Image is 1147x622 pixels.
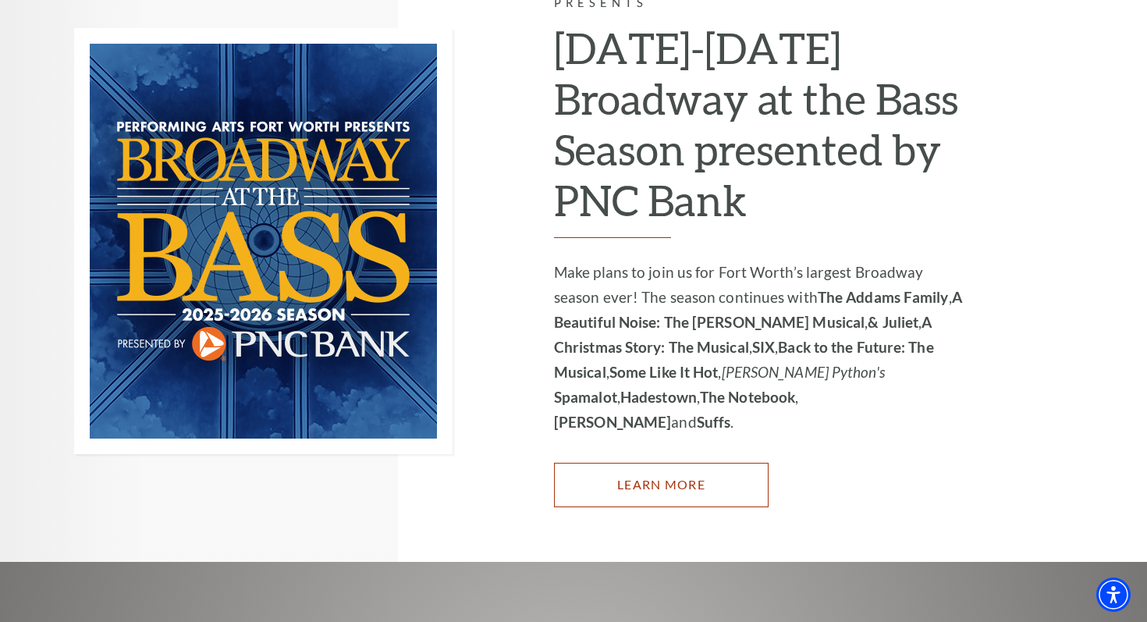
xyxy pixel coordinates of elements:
[554,313,932,356] strong: A Christmas Story: The Musical
[868,313,918,331] strong: & Juliet
[697,413,731,431] strong: Suffs
[700,388,795,406] strong: The Notebook
[620,388,697,406] strong: Hadestown
[74,28,453,454] img: Performing Arts Fort Worth Presents
[554,463,769,506] a: Learn More 2025-2026 Broadway at the Bass Season presented by PNC Bank
[554,338,934,381] strong: Back to the Future: The Musical
[752,338,775,356] strong: SIX
[554,260,971,435] p: Make plans to join us for Fort Worth’s largest Broadway season ever! The season continues with , ...
[554,413,671,431] strong: [PERSON_NAME]
[1096,578,1131,612] div: Accessibility Menu
[554,288,962,331] strong: A Beautiful Noise: The [PERSON_NAME] Musical
[554,23,971,238] h2: [DATE]-[DATE] Broadway at the Bass Season presented by PNC Bank
[722,363,885,381] em: [PERSON_NAME] Python's
[818,288,949,306] strong: The Addams Family
[554,388,617,406] strong: Spamalot
[609,363,719,381] strong: Some Like It Hot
